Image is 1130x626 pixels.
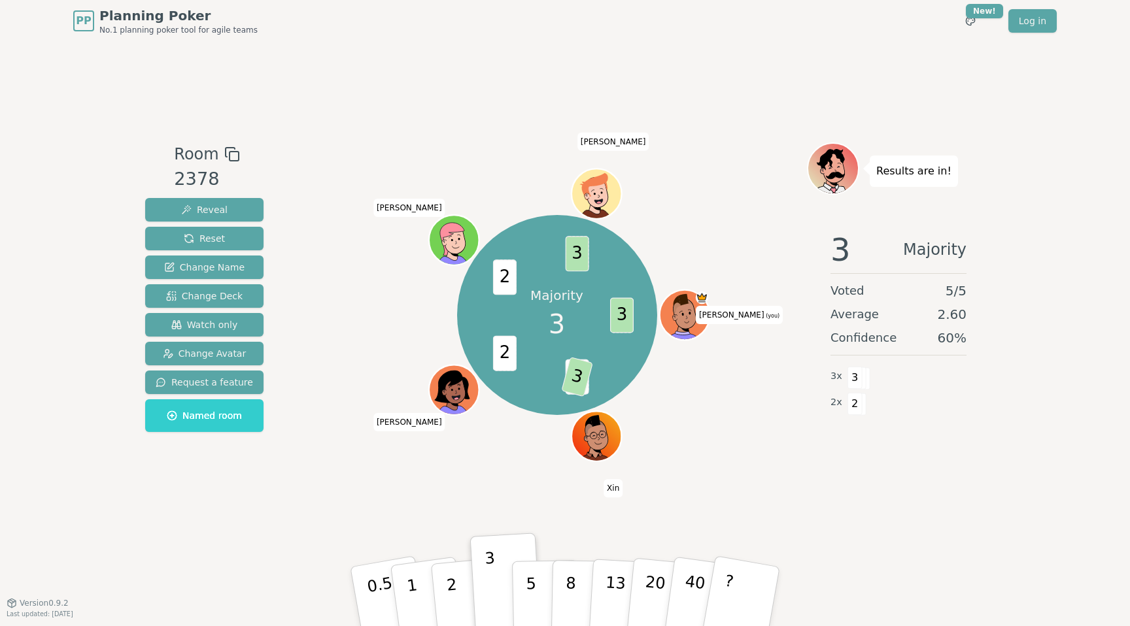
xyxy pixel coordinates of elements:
[373,413,445,431] span: Click to change your name
[485,549,499,620] p: 3
[966,4,1003,18] div: New!
[145,227,264,250] button: Reset
[565,236,589,271] span: 3
[1008,9,1057,33] a: Log in
[145,198,264,222] button: Reveal
[604,479,623,497] span: Click to change your name
[549,305,565,344] span: 3
[830,329,897,347] span: Confidence
[166,289,243,303] span: Change Deck
[99,7,258,25] span: Planning Poker
[174,166,239,193] div: 2378
[561,356,593,396] span: 3
[156,376,253,389] span: Request a feature
[848,393,863,415] span: 2
[7,598,69,608] button: Version0.9.2
[73,7,258,35] a: PPPlanning PokerNo.1 planning poker tool for agile teams
[373,199,445,217] span: Click to change your name
[145,342,264,365] button: Change Avatar
[577,133,649,151] span: Click to change your name
[171,318,238,331] span: Watch only
[492,335,516,371] span: 2
[145,284,264,308] button: Change Deck
[959,9,982,33] button: New!
[937,305,967,323] span: 2.60
[99,25,258,35] span: No.1 planning poker tool for agile teams
[530,286,583,305] p: Majority
[7,610,73,618] span: Last updated: [DATE]
[696,306,783,324] span: Click to change your name
[76,13,91,29] span: PP
[938,329,967,347] span: 60 %
[145,399,264,432] button: Named room
[20,598,69,608] span: Version 0.9.2
[830,369,842,384] span: 3 x
[174,142,218,166] span: Room
[848,367,863,389] span: 3
[163,347,247,360] span: Change Avatar
[145,255,264,279] button: Change Name
[695,291,708,304] span: Evan is the host
[830,282,865,300] span: Voted
[145,371,264,394] button: Request a feature
[610,297,634,333] span: 3
[830,395,842,410] span: 2 x
[145,313,264,337] button: Watch only
[164,261,245,274] span: Change Name
[946,282,967,300] span: 5 / 5
[661,291,708,338] button: Click to change your avatar
[492,259,516,295] span: 2
[830,234,851,265] span: 3
[830,305,879,323] span: Average
[876,162,951,180] p: Results are in!
[903,234,967,265] span: Majority
[167,409,242,422] span: Named room
[181,203,228,216] span: Reveal
[764,313,780,319] span: (you)
[184,232,225,245] span: Reset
